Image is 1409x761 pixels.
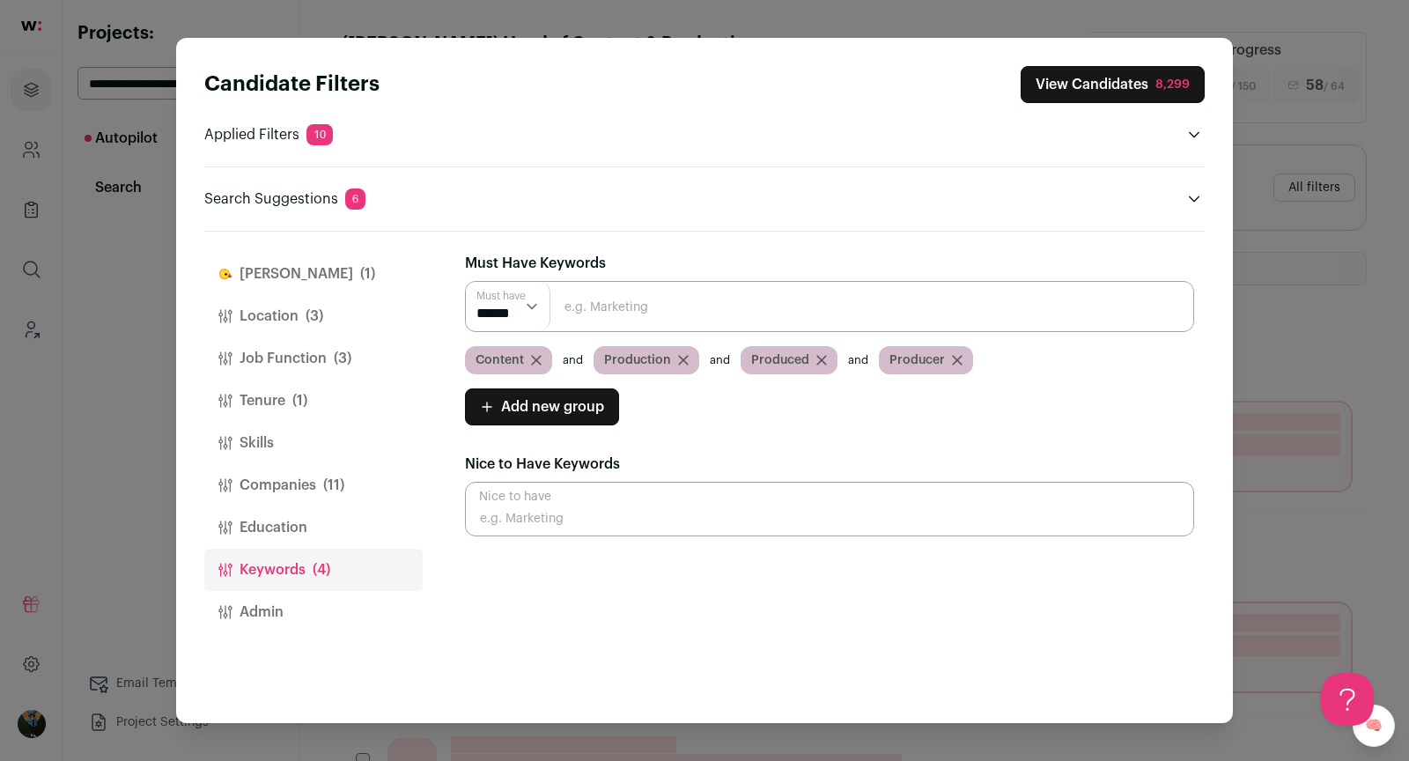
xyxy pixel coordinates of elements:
[204,337,423,380] button: Job Function(3)
[465,253,606,274] label: Must Have Keywords
[1353,705,1395,747] a: 🧠
[204,74,380,95] strong: Candidate Filters
[465,457,620,471] span: Nice to Have Keywords
[334,348,351,369] span: (3)
[306,124,333,145] span: 10
[345,188,365,210] span: 6
[751,351,809,369] span: Produced
[1184,124,1205,145] button: Open applied filters
[204,188,365,210] p: Search Suggestions
[204,380,423,422] button: Tenure(1)
[476,351,524,369] span: Content
[313,559,330,580] span: (4)
[360,263,375,284] span: (1)
[204,124,333,145] p: Applied Filters
[1021,66,1205,103] button: Close search preferences
[501,396,604,417] span: Add new group
[292,390,307,411] span: (1)
[465,388,619,425] button: Add new group
[204,591,423,633] button: Admin
[204,295,423,337] button: Location(3)
[306,306,323,327] span: (3)
[465,482,1194,536] input: e.g. Marketing
[204,253,423,295] button: [PERSON_NAME](1)
[204,549,423,591] button: Keywords(4)
[465,281,1194,332] input: e.g. Marketing
[1155,76,1190,93] div: 8,299
[204,422,423,464] button: Skills
[204,464,423,506] button: Companies(11)
[204,506,423,549] button: Education
[1321,673,1374,726] iframe: Help Scout Beacon - Open
[889,351,945,369] span: Producer
[604,351,671,369] span: Production
[323,475,344,496] span: (11)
